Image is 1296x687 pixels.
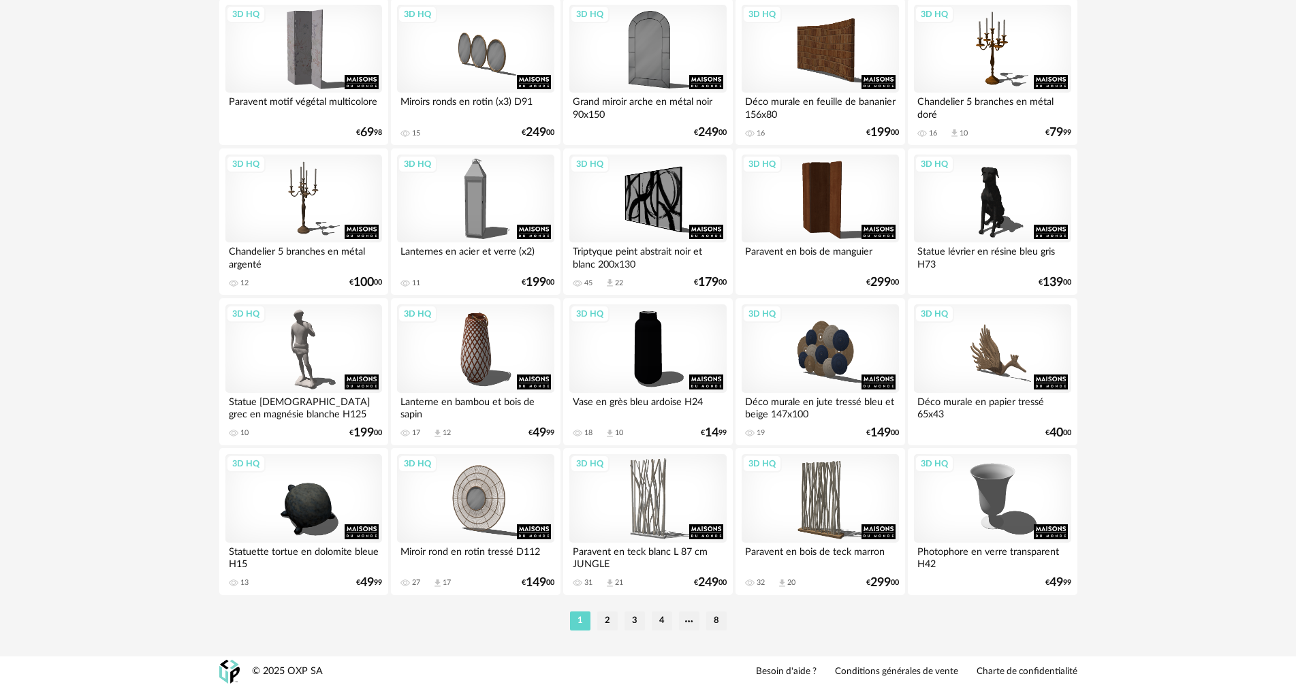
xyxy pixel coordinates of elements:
div: 13 [240,578,249,588]
div: 3D HQ [915,5,954,23]
div: Miroir rond en rotin tressé D112 [397,543,554,570]
a: 3D HQ Statue lévrier en résine bleu gris H73 €13900 [908,148,1077,295]
div: 3D HQ [742,155,782,173]
div: 10 [960,129,968,138]
li: 8 [706,611,727,630]
a: 3D HQ Déco murale en jute tressé bleu et beige 147x100 19 €14900 [736,298,904,445]
a: 3D HQ Paravent en teck blanc L 87 cm JUNGLE 31 Download icon 21 €24900 [563,448,732,595]
div: Paravent en teck blanc L 87 cm JUNGLE [569,543,726,570]
div: 12 [443,428,451,438]
div: 19 [757,428,765,438]
div: € 00 [694,278,727,287]
div: € 00 [349,428,382,438]
span: Download icon [605,278,615,288]
span: 199 [870,128,891,138]
div: Vase en grès bleu ardoise H24 [569,393,726,420]
div: € 00 [1039,278,1071,287]
div: 3D HQ [570,455,610,473]
span: 100 [353,278,374,287]
div: € 00 [522,278,554,287]
div: 3D HQ [398,305,437,323]
span: 199 [353,428,374,438]
span: 69 [360,128,374,138]
span: 249 [698,128,718,138]
div: € 00 [866,578,899,588]
span: 79 [1049,128,1063,138]
div: 16 [757,129,765,138]
div: Paravent motif végétal multicolore [225,93,382,120]
div: 3D HQ [398,5,437,23]
div: € 00 [522,578,554,588]
div: € 99 [1045,128,1071,138]
div: 3D HQ [742,5,782,23]
a: 3D HQ Déco murale en papier tressé 65x43 €4000 [908,298,1077,445]
a: 3D HQ Miroir rond en rotin tressé D112 27 Download icon 17 €14900 [391,448,560,595]
span: Download icon [432,428,443,438]
div: Photophore en verre transparent H42 [914,543,1071,570]
a: 3D HQ Statuette tortue en dolomite bleue H15 13 €4999 [219,448,388,595]
div: € 99 [528,428,554,438]
div: 18 [584,428,592,438]
div: 31 [584,578,592,588]
li: 2 [597,611,618,630]
div: 3D HQ [226,155,266,173]
a: 3D HQ Triptyque peint abstrait noir et blanc 200x130 45 Download icon 22 €17900 [563,148,732,295]
a: 3D HQ Paravent en bois de teck marron 32 Download icon 20 €29900 [736,448,904,595]
a: 3D HQ Statue [DEMOGRAPHIC_DATA] grec en magnésie blanche H125 10 €19900 [219,298,388,445]
div: € 00 [694,578,727,588]
a: 3D HQ Lanternes en acier et verre (x2) 11 €19900 [391,148,560,295]
a: Besoin d'aide ? [756,666,817,678]
div: 10 [615,428,623,438]
div: 10 [240,428,249,438]
div: € 00 [522,128,554,138]
div: 45 [584,278,592,288]
span: 40 [1049,428,1063,438]
div: 11 [412,278,420,288]
div: 3D HQ [226,5,266,23]
div: Miroirs ronds en rotin (x3) D91 [397,93,554,120]
div: Chandelier 5 branches en métal doré [914,93,1071,120]
div: 16 [929,129,937,138]
span: Download icon [949,128,960,138]
div: Statuette tortue en dolomite bleue H15 [225,543,382,570]
span: 149 [526,578,546,588]
span: 49 [360,578,374,588]
div: € 00 [866,128,899,138]
div: Paravent en bois de teck marron [742,543,898,570]
span: 14 [705,428,718,438]
div: € 99 [356,578,382,588]
div: € 99 [701,428,727,438]
div: 3D HQ [915,155,954,173]
span: 249 [698,578,718,588]
div: € 00 [349,278,382,287]
a: 3D HQ Chandelier 5 branches en métal argenté 12 €10000 [219,148,388,295]
div: Paravent en bois de manguier [742,242,898,270]
div: Déco murale en jute tressé bleu et beige 147x100 [742,393,898,420]
div: Triptyque peint abstrait noir et blanc 200x130 [569,242,726,270]
div: Lanternes en acier et verre (x2) [397,242,554,270]
div: Statue lévrier en résine bleu gris H73 [914,242,1071,270]
span: 139 [1043,278,1063,287]
li: 4 [652,611,672,630]
li: 3 [625,611,645,630]
div: 3D HQ [570,5,610,23]
div: 3D HQ [742,455,782,473]
a: 3D HQ Vase en grès bleu ardoise H24 18 Download icon 10 €1499 [563,298,732,445]
span: Download icon [777,578,787,588]
div: € 00 [866,428,899,438]
span: Download icon [605,428,615,438]
a: 3D HQ Lanterne en bambou et bois de sapin 17 Download icon 12 €4999 [391,298,560,445]
div: 22 [615,278,623,288]
div: 3D HQ [742,305,782,323]
div: € 98 [356,128,382,138]
div: Chandelier 5 branches en métal argenté [225,242,382,270]
div: 27 [412,578,420,588]
div: 15 [412,129,420,138]
div: € 00 [1045,428,1071,438]
div: 21 [615,578,623,588]
li: 1 [570,611,590,630]
div: € 00 [694,128,727,138]
div: Déco murale en feuille de bananier 156x80 [742,93,898,120]
span: 149 [870,428,891,438]
div: 3D HQ [915,305,954,323]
